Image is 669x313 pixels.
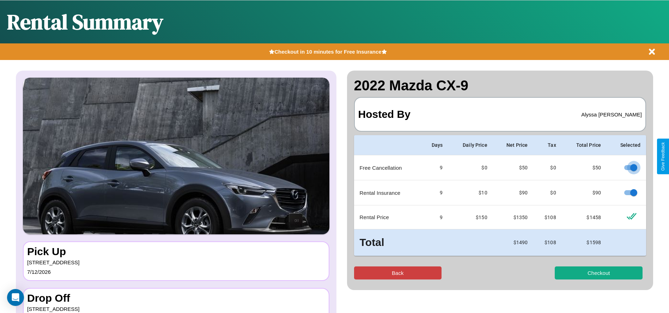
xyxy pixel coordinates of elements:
p: Rental Price [360,212,415,222]
td: $10 [448,180,493,205]
h3: Drop Off [27,292,325,304]
h1: Rental Summary [7,7,163,36]
td: 9 [420,155,448,180]
td: $ 1490 [493,229,534,256]
button: Checkout [555,266,643,279]
p: Rental Insurance [360,188,415,198]
td: $ 90 [493,180,534,205]
h2: 2022 Mazda CX-9 [354,78,646,94]
td: $ 1598 [562,229,607,256]
td: 9 [420,205,448,229]
td: $0 [533,155,561,180]
th: Net Price [493,135,534,155]
td: $ 150 [448,205,493,229]
th: Tax [533,135,561,155]
p: 7 / 12 / 2026 [27,267,325,277]
td: $ 50 [562,155,607,180]
b: Checkout in 10 minutes for Free Insurance [274,49,381,55]
td: $0 [448,155,493,180]
p: Free Cancellation [360,163,415,173]
td: $ 90 [562,180,607,205]
button: Back [354,266,442,279]
th: Days [420,135,448,155]
table: simple table [354,135,646,256]
td: $ 108 [533,205,561,229]
td: $ 1350 [493,205,534,229]
div: Open Intercom Messenger [7,289,24,306]
div: Give Feedback [661,142,665,171]
td: 9 [420,180,448,205]
td: $ 108 [533,229,561,256]
h3: Hosted By [358,101,410,127]
th: Daily Price [448,135,493,155]
td: $0 [533,180,561,205]
p: [STREET_ADDRESS] [27,258,325,267]
th: Total Price [562,135,607,155]
h3: Pick Up [27,246,325,258]
td: $ 50 [493,155,534,180]
h3: Total [360,235,415,250]
th: Selected [607,135,646,155]
p: Alyssa [PERSON_NAME] [581,110,642,119]
td: $ 1458 [562,205,607,229]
